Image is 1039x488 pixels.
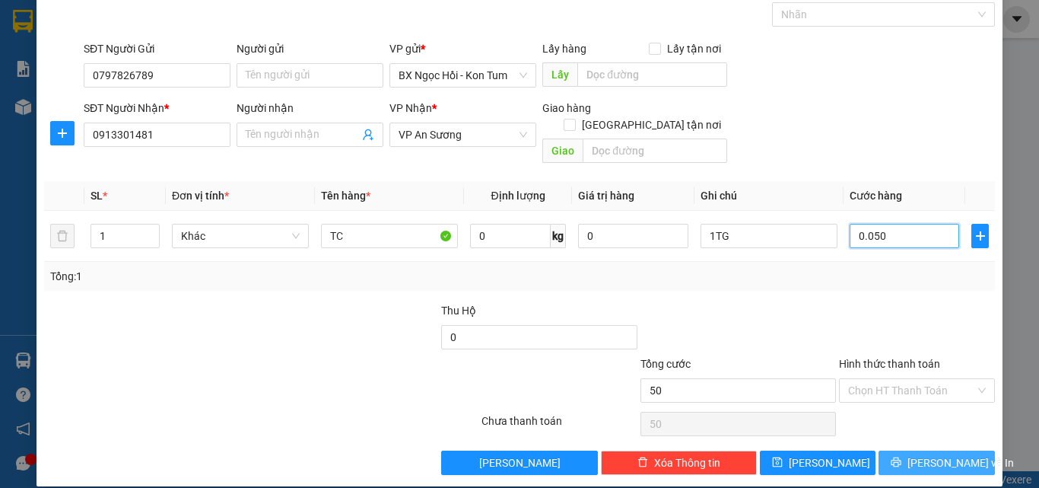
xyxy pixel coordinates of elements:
th: Ghi chú [694,181,844,211]
span: user-add [362,129,374,141]
div: Chưa thanh toán [480,413,639,439]
span: Giao [542,139,583,163]
button: delete [50,224,75,248]
span: Khác [181,225,300,247]
span: VP Nhận [389,102,432,114]
span: [PERSON_NAME] [479,455,561,471]
div: 50.000 [11,80,122,98]
div: SĐT Người Gửi [84,40,230,57]
button: plus [971,224,989,248]
span: save [772,457,783,469]
span: SL [156,106,176,127]
span: kg [551,224,566,248]
span: Thu Hộ [441,305,476,317]
span: Nhận: [130,14,167,30]
span: plus [972,230,988,242]
input: 0 [578,224,688,248]
span: Tổng cước [640,358,691,370]
span: Giá trị hàng [578,190,634,202]
span: Đơn vị tính [172,190,229,202]
input: Dọc đường [583,139,727,163]
div: VP gửi [389,40,536,57]
span: delete [637,457,648,469]
span: CR : [11,81,35,97]
div: 0398268427 [13,49,119,71]
span: BX Ngọc Hồi - Kon Tum [399,64,527,87]
span: Lấy [542,62,577,87]
div: Tổng: 1 [50,268,402,285]
button: [PERSON_NAME] [441,451,597,475]
div: 0901101486 [130,49,253,71]
div: Người gửi [237,40,383,57]
span: Định lượng [491,190,545,202]
span: printer [891,457,901,469]
button: save[PERSON_NAME] [760,451,876,475]
div: SĐT Người Nhận [84,100,230,116]
input: VD: Bàn, Ghế [321,224,458,248]
input: Ghi Chú [701,224,837,248]
span: Tên hàng [321,190,370,202]
input: Dọc đường [577,62,727,87]
span: [PERSON_NAME] và In [907,455,1014,471]
span: Lấy tận nơi [661,40,727,57]
div: Người nhận [237,100,383,116]
span: plus [51,127,74,139]
div: VP [PERSON_NAME] [130,13,253,49]
span: Cước hàng [850,190,902,202]
span: SL [91,190,103,202]
button: printer[PERSON_NAME] và In [879,451,995,475]
span: Giao hàng [542,102,591,114]
label: Hình thức thanh toán [839,358,940,370]
span: [PERSON_NAME] [789,455,870,471]
div: BX Ngọc Hồi - Kon Tum [13,13,119,49]
span: Gửi: [13,14,37,30]
button: deleteXóa Thông tin [601,451,757,475]
span: [GEOGRAPHIC_DATA] tận nơi [576,116,727,133]
span: VP An Sương [399,123,527,146]
span: Lấy hàng [542,43,586,55]
button: plus [50,121,75,145]
div: Tên hàng: ĐỒ ĂN ( : 1 ) [13,107,253,126]
span: Xóa Thông tin [654,455,720,471]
